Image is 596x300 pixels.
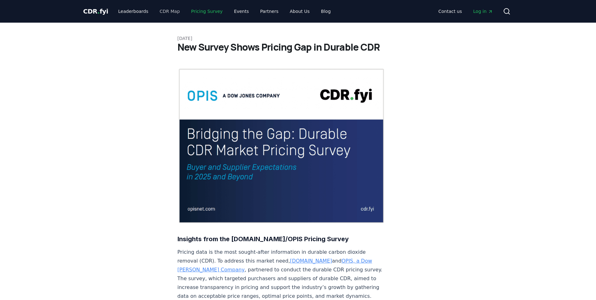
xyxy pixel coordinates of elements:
[155,6,185,17] a: CDR Map
[255,6,283,17] a: Partners
[178,35,419,42] p: [DATE]
[83,8,108,15] span: CDR fyi
[178,42,419,53] h1: New Survey Shows Pricing Gap in Durable CDR
[290,258,332,264] a: [DOMAIN_NAME]
[113,6,336,17] nav: Main
[229,6,254,17] a: Events
[433,6,498,17] nav: Main
[433,6,467,17] a: Contact us
[468,6,498,17] a: Log in
[316,6,336,17] a: Blog
[186,6,227,17] a: Pricing Survey
[97,8,100,15] span: .
[178,235,349,243] strong: Insights from the [DOMAIN_NAME]/OPIS Pricing Survey
[473,8,493,14] span: Log in
[113,6,153,17] a: Leaderboards
[178,68,385,224] img: blog post image
[83,7,108,16] a: CDR.fyi
[285,6,314,17] a: About Us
